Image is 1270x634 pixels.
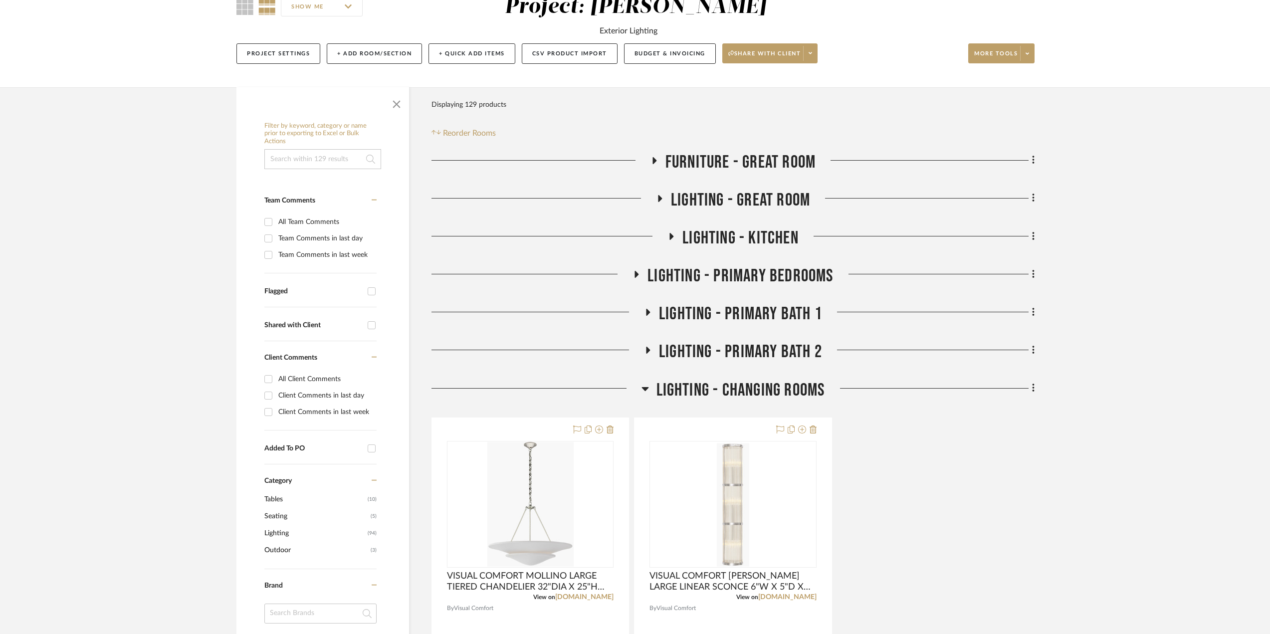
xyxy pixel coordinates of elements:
span: By [447,604,454,613]
div: Client Comments in last day [278,388,374,404]
span: More tools [974,50,1018,65]
button: CSV Product Import [522,43,618,64]
span: LIGHTING - PRIMARY BATH 1 [659,303,822,325]
span: Team Comments [264,197,315,204]
input: Search within 129 results [264,149,381,169]
a: [DOMAIN_NAME] [758,594,817,601]
div: Added To PO [264,444,363,453]
button: Close [387,92,407,112]
div: All Team Comments [278,214,374,230]
span: VISUAL COMFORT [PERSON_NAME] LARGE LINEAR SCONCE 6"W X 5"D X 27.5"H [649,571,816,593]
span: Client Comments [264,354,317,361]
span: LIGHTING - GREAT ROOM [671,190,810,211]
span: View on [736,594,758,600]
button: + Add Room/Section [327,43,422,64]
span: LIGHTING - PRIMARY BATH 2 [659,341,822,363]
span: (10) [368,491,377,507]
span: LIGHTING - PRIMARY BEDROOMS [647,265,833,287]
div: Shared with Client [264,321,363,330]
span: Share with client [728,50,801,65]
button: + Quick Add Items [428,43,515,64]
button: Share with client [722,43,818,63]
span: Visual Comfort [454,604,493,613]
button: More tools [968,43,1035,63]
div: Exterior Lighting [600,25,657,37]
span: Outdoor [264,542,368,559]
div: Flagged [264,287,363,296]
span: LIGHTING - CHANGING ROOMS [656,380,825,401]
div: Client Comments in last week [278,404,374,420]
span: FURNITURE - GREAT ROOM [665,152,816,173]
span: (3) [371,542,377,558]
input: Search Brands [264,604,377,624]
h6: Filter by keyword, category or name prior to exporting to Excel or Bulk Actions [264,122,381,146]
span: Tables [264,491,365,508]
a: [DOMAIN_NAME] [555,594,614,601]
span: Category [264,477,292,485]
span: By [649,604,656,613]
button: Budget & Invoicing [624,43,716,64]
div: All Client Comments [278,371,374,387]
button: Project Settings [236,43,320,64]
span: (5) [371,508,377,524]
div: Team Comments in last day [278,230,374,246]
div: Team Comments in last week [278,247,374,263]
img: VISUAL COMFORT ALLEN LARGE LINEAR SCONCE 6"W X 5"D X 27.5"H [717,442,750,567]
span: LIGHTING - KITCHEN [682,227,799,249]
span: Reorder Rooms [443,127,496,139]
span: (94) [368,525,377,541]
span: Brand [264,582,283,589]
img: VISUAL COMFORT MOLLINO LARGE TIERED CHANDELIER 32"DIA X 25"H PLUS 72" CHAIN [487,442,574,567]
span: VISUAL COMFORT MOLLINO LARGE TIERED CHANDELIER 32"DIA X 25"H PLUS 72" CHAIN [447,571,614,593]
span: Visual Comfort [656,604,696,613]
button: Reorder Rooms [431,127,496,139]
span: Seating [264,508,368,525]
div: Displaying 129 products [431,95,506,115]
span: Lighting [264,525,365,542]
span: View on [533,594,555,600]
